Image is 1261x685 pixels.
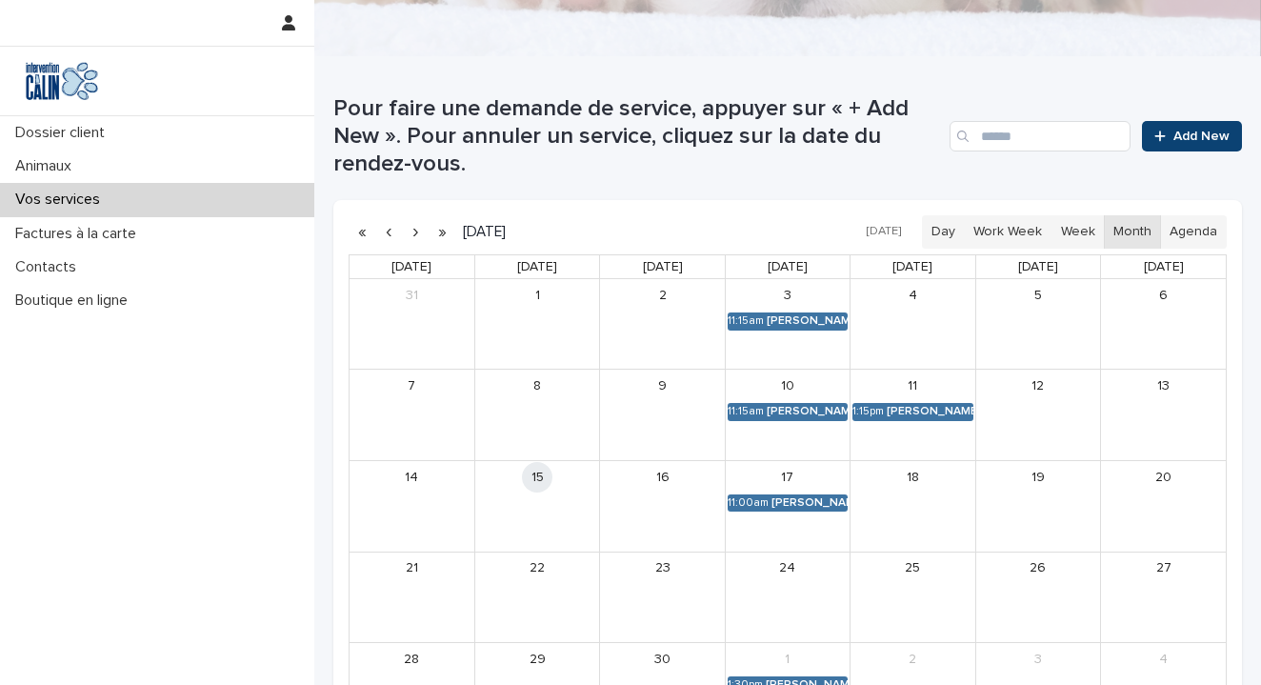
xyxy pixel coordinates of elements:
a: Wednesday [764,255,811,279]
td: September 26, 2025 [975,552,1100,643]
a: September 29, 2025 [522,644,552,675]
a: September 16, 2025 [648,462,678,493]
div: 11:15am [728,314,764,328]
a: October 4, 2025 [1149,644,1179,675]
td: September 5, 2025 [975,279,1100,369]
td: September 6, 2025 [1101,279,1226,369]
button: Agenda [1160,215,1227,248]
td: September 20, 2025 [1101,460,1226,552]
p: Animaux [8,157,87,175]
p: Boutique en ligne [8,292,143,310]
a: Add New [1142,121,1242,151]
td: September 25, 2025 [851,552,975,643]
button: Month [1104,215,1161,248]
a: September 15, 2025 [522,462,552,493]
div: [PERSON_NAME] St-[PERSON_NAME] [771,496,848,510]
td: September 18, 2025 [851,460,975,552]
td: September 7, 2025 [350,370,474,461]
a: September 11, 2025 [897,371,928,401]
td: September 23, 2025 [600,552,725,643]
td: September 12, 2025 [975,370,1100,461]
td: September 14, 2025 [350,460,474,552]
h2: [DATE] [455,225,506,239]
a: September 20, 2025 [1149,462,1179,493]
a: September 9, 2025 [648,371,678,401]
a: Saturday [1140,255,1188,279]
td: September 22, 2025 [474,552,599,643]
td: September 27, 2025 [1101,552,1226,643]
td: September 16, 2025 [600,460,725,552]
button: Previous month [375,216,402,247]
a: September 19, 2025 [1023,462,1053,493]
td: September 11, 2025 [851,370,975,461]
a: September 30, 2025 [648,644,678,675]
a: Sunday [388,255,435,279]
a: September 4, 2025 [897,280,928,311]
button: Next year [429,216,455,247]
div: 11:00am [728,496,769,510]
button: Week [1051,215,1104,248]
div: [PERSON_NAME] St-[PERSON_NAME] [887,405,972,418]
a: September 26, 2025 [1023,554,1053,584]
a: October 1, 2025 [772,644,803,675]
div: 1:15pm [852,405,884,418]
a: September 25, 2025 [897,554,928,584]
button: Work Week [964,215,1051,248]
a: September 7, 2025 [396,371,427,401]
td: September 10, 2025 [725,370,850,461]
a: September 17, 2025 [772,462,803,493]
a: September 2, 2025 [648,280,678,311]
a: September 10, 2025 [772,371,803,401]
td: September 1, 2025 [474,279,599,369]
img: Y0SYDZVsQvbSeSFpbQoq [15,62,109,100]
p: Factures à la carte [8,225,151,243]
a: September 21, 2025 [396,554,427,584]
a: October 3, 2025 [1023,644,1053,675]
a: Friday [1014,255,1062,279]
div: [PERSON_NAME] St-[PERSON_NAME] [767,314,848,328]
a: September 3, 2025 [772,280,803,311]
td: September 24, 2025 [725,552,850,643]
a: September 8, 2025 [522,371,552,401]
a: September 28, 2025 [396,644,427,675]
a: September 22, 2025 [522,554,552,584]
button: Previous year [349,216,375,247]
a: Thursday [889,255,936,279]
td: September 21, 2025 [350,552,474,643]
td: September 19, 2025 [975,460,1100,552]
input: Search [950,121,1131,151]
td: September 2, 2025 [600,279,725,369]
p: Dossier client [8,124,120,142]
td: September 9, 2025 [600,370,725,461]
a: August 31, 2025 [396,280,427,311]
a: Monday [513,255,561,279]
a: September 6, 2025 [1149,280,1179,311]
a: September 23, 2025 [648,554,678,584]
a: Tuesday [639,255,687,279]
a: September 24, 2025 [772,554,803,584]
a: September 27, 2025 [1149,554,1179,584]
td: September 15, 2025 [474,460,599,552]
button: [DATE] [857,218,911,246]
span: Add New [1173,130,1230,143]
div: 11:15am [728,405,764,418]
a: September 13, 2025 [1149,371,1179,401]
a: September 14, 2025 [396,462,427,493]
td: September 13, 2025 [1101,370,1226,461]
p: Contacts [8,258,91,276]
a: September 1, 2025 [522,280,552,311]
a: October 2, 2025 [897,644,928,675]
h1: Pour faire une demande de service, appuyer sur « + Add New ». Pour annuler un service, cliquez su... [333,95,942,177]
p: Vos services [8,191,115,209]
td: August 31, 2025 [350,279,474,369]
button: Next month [402,216,429,247]
button: Day [922,215,965,248]
a: September 12, 2025 [1023,371,1053,401]
td: September 3, 2025 [725,279,850,369]
td: September 4, 2025 [851,279,975,369]
td: September 17, 2025 [725,460,850,552]
a: September 18, 2025 [897,462,928,493]
div: [PERSON_NAME] St-[PERSON_NAME] [767,405,848,418]
a: September 5, 2025 [1023,280,1053,311]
